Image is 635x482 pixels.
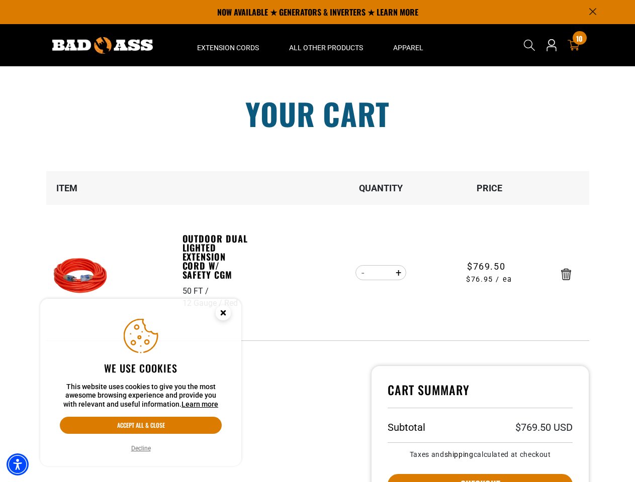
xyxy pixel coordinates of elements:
span: $76.95 / ea [435,274,543,285]
div: 50 FT [183,285,211,297]
button: Close this option [205,299,241,330]
div: Red [224,297,238,309]
a: This website uses cookies to give you the most awesome browsing experience and provide you with r... [182,400,218,408]
summary: Search [521,37,537,53]
aside: Cookie Consent [40,299,241,466]
button: Decline [128,443,154,453]
div: 12 Gauge [183,297,224,309]
h2: We use cookies [60,361,222,375]
h1: Your cart [39,98,597,129]
img: Red [50,245,114,308]
h4: Cart Summary [388,382,573,408]
span: $769.50 [467,260,505,273]
a: shipping [444,450,474,458]
th: Item [46,171,182,205]
span: Apparel [393,43,423,52]
summary: Extension Cords [182,24,274,66]
span: Extension Cords [197,43,259,52]
th: Price [435,171,543,205]
th: Quantity [326,171,435,205]
input: Quantity for Outdoor Dual Lighted Extension Cord w/ Safety CGM [371,264,391,281]
p: $769.50 USD [515,422,573,432]
summary: Apparel [378,24,438,66]
h3: Subtotal [388,422,425,432]
span: All Other Products [289,43,363,52]
a: Outdoor Dual Lighted Extension Cord w/ Safety CGM [183,234,252,279]
span: 10 [576,35,583,42]
summary: All Other Products [274,24,378,66]
a: Remove Outdoor Dual Lighted Extension Cord w/ Safety CGM - 50 FT / 12 Gauge / Red [561,271,571,278]
p: This website uses cookies to give you the most awesome browsing experience and provide you with r... [60,383,222,409]
a: Open this option [543,24,560,66]
small: Taxes and calculated at checkout [388,451,573,458]
img: Bad Ass Extension Cords [52,37,153,54]
div: Accessibility Menu [7,453,29,475]
button: Accept all & close [60,417,222,434]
